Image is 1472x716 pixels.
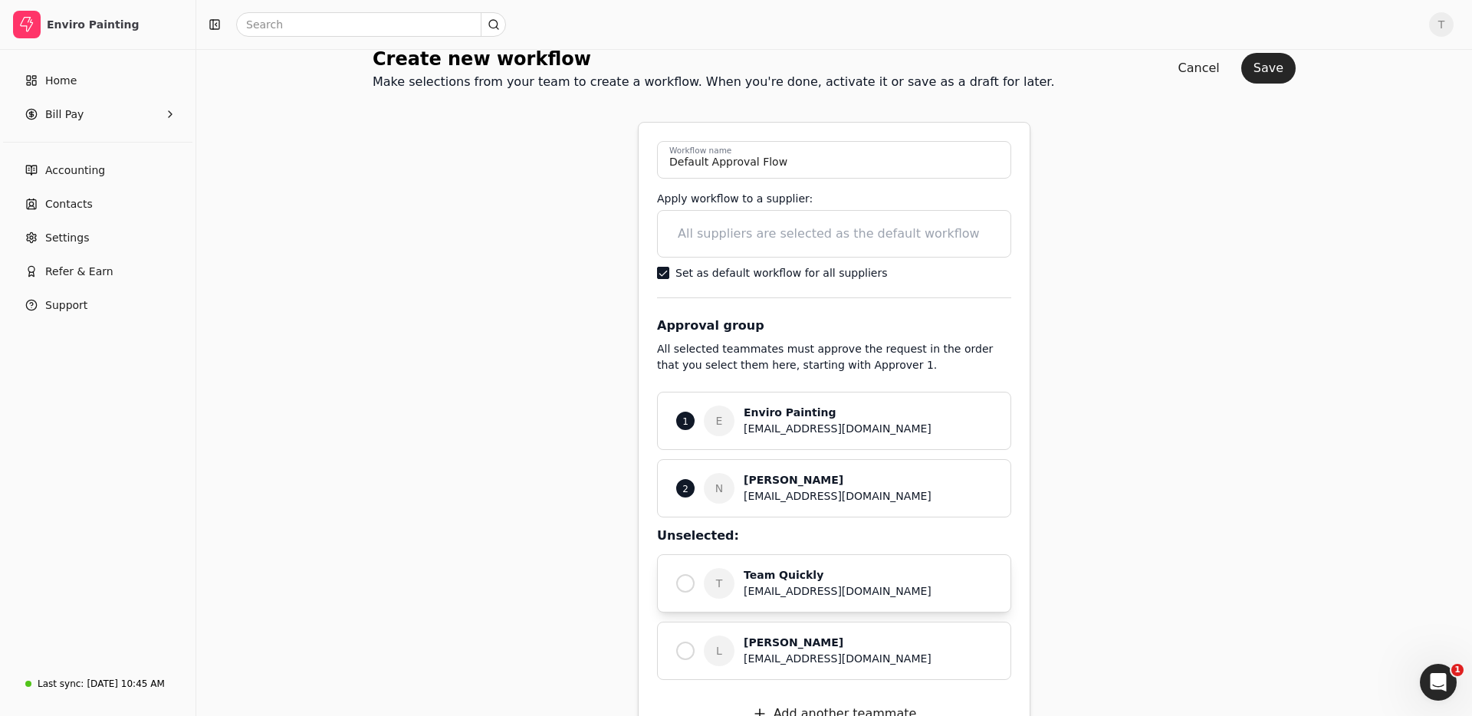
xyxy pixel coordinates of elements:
div: [EMAIL_ADDRESS][DOMAIN_NAME] [744,421,992,437]
span: Contacts [45,196,93,212]
button: Bill Pay [6,99,189,130]
a: Accounting [6,155,189,186]
p: 2 [682,481,688,496]
div: Last sync: [38,677,84,691]
div: Unselected: [657,527,1011,545]
span: Home [45,73,77,89]
span: E [704,406,734,436]
iframe: Intercom live chat [1420,664,1457,701]
div: Create new workflow [373,45,1055,73]
span: 1 [1451,664,1464,676]
label: Workflow name [669,145,731,157]
label: Set as default workflow for all suppliers [675,268,888,278]
button: Save [1241,53,1296,84]
span: N [704,473,734,504]
span: Bill Pay [45,107,84,123]
div: [PERSON_NAME] [744,472,992,488]
input: Search [236,12,506,37]
span: Refer & Earn [45,264,113,280]
div: Apply workflow to a supplier: [657,191,1011,207]
a: Last sync:[DATE] 10:45 AM [6,670,189,698]
div: [EMAIL_ADDRESS][DOMAIN_NAME] [744,583,992,599]
div: Make selections from your team to create a workflow. When you're done, activate it or save as a d... [373,73,1055,91]
div: [DATE] 10:45 AM [87,677,164,691]
div: [PERSON_NAME] [744,635,992,651]
button: Refer & Earn [6,256,189,287]
a: Settings [6,222,189,253]
span: Settings [45,230,89,246]
button: Cancel [1166,53,1232,84]
button: Support [6,290,189,320]
div: All selected teammates must approve the request in the order that you select them here, starting ... [657,341,1011,383]
button: T [1429,12,1454,37]
div: Enviro Painting [744,405,992,421]
div: [EMAIL_ADDRESS][DOMAIN_NAME] [744,651,992,667]
span: Accounting [45,163,105,179]
div: Approval group [657,317,1011,335]
p: 1 [682,414,688,429]
input: All suppliers are selected as the default workflow [669,218,1000,249]
span: T [704,568,734,599]
span: L [704,636,734,666]
div: Enviro Painting [47,17,182,32]
span: Support [45,297,87,314]
a: Contacts [6,189,189,219]
div: Team Quickly [744,567,992,583]
div: [EMAIL_ADDRESS][DOMAIN_NAME] [744,488,992,504]
a: Home [6,65,189,96]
